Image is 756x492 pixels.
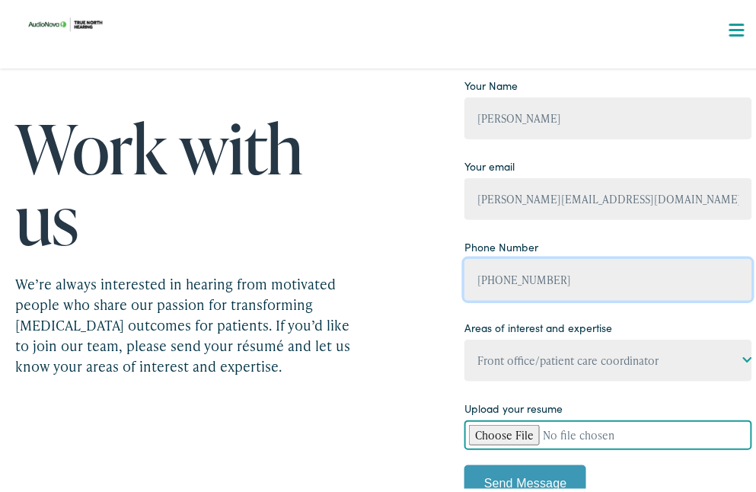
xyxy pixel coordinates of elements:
a: What We Offer [27,61,752,108]
h1: Work with us [15,108,365,251]
label: Areas of interest and expertise [464,316,612,332]
label: Your email [464,155,515,171]
div: We’re always interested in hearing from motivated people who share our passion for transforming [... [15,270,365,372]
label: Upload your resume [464,397,563,413]
label: Phone Number [464,235,538,251]
input: example@gmail.com [464,174,751,216]
input: First Name [464,94,751,136]
input: (XXX) XXX - XXXX [464,255,751,297]
label: Your Name [464,74,518,90]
